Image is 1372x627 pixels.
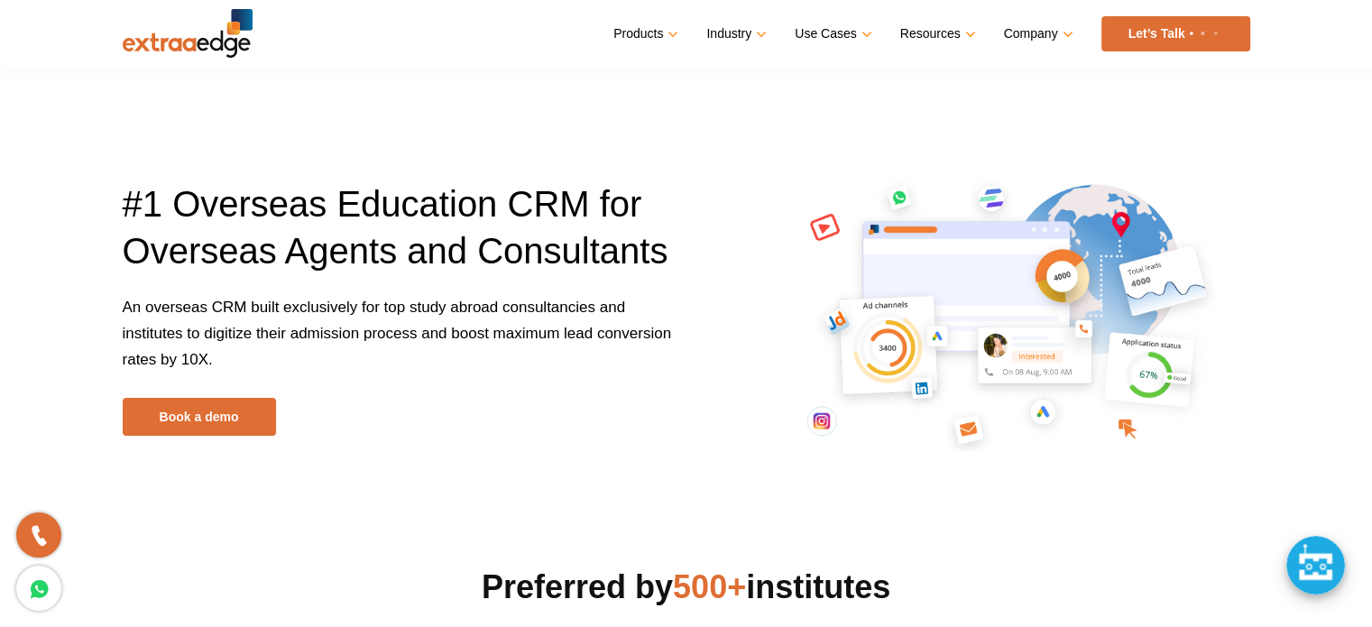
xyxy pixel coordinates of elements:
[123,294,673,398] p: An overseas CRM built exclusively for top study abroad consultancies and institutes to digitize t...
[123,566,1250,609] h2: Preferred by institutes
[1101,16,1250,51] a: Let’s Talk
[1286,536,1345,595] div: Chat
[673,568,746,605] span: 500+
[706,21,763,47] a: Industry
[769,151,1239,465] img: overseas-education-crm
[123,398,276,436] a: Book a demo
[795,21,868,47] a: Use Cases
[123,180,673,294] h1: #1 Overseas Education CRM for Overseas Agents and Consultants
[900,21,972,47] a: Resources
[1004,21,1070,47] a: Company
[613,21,675,47] a: Products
